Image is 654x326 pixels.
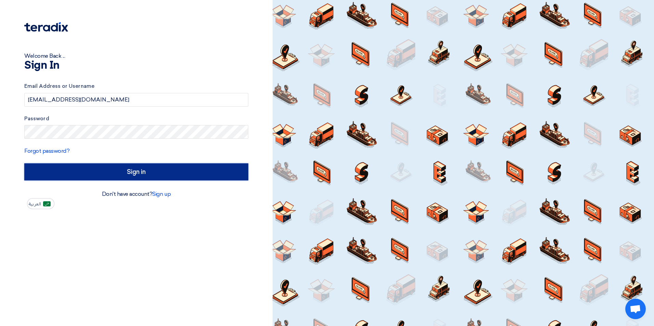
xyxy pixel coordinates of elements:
div: Welcome Back ... [24,52,248,60]
input: Enter your business email or username [24,93,248,107]
button: العربية [27,198,54,209]
label: Password [24,115,248,123]
div: Don't have account? [24,190,248,198]
h1: Sign In [24,60,248,71]
img: Teradix logo [24,22,68,32]
label: Email Address or Username [24,82,248,90]
a: Sign up [152,191,171,197]
input: Sign in [24,163,248,180]
div: Open chat [625,299,646,319]
img: ar-AR.png [43,201,51,206]
a: Forgot password? [24,148,69,154]
span: العربية [29,202,41,206]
